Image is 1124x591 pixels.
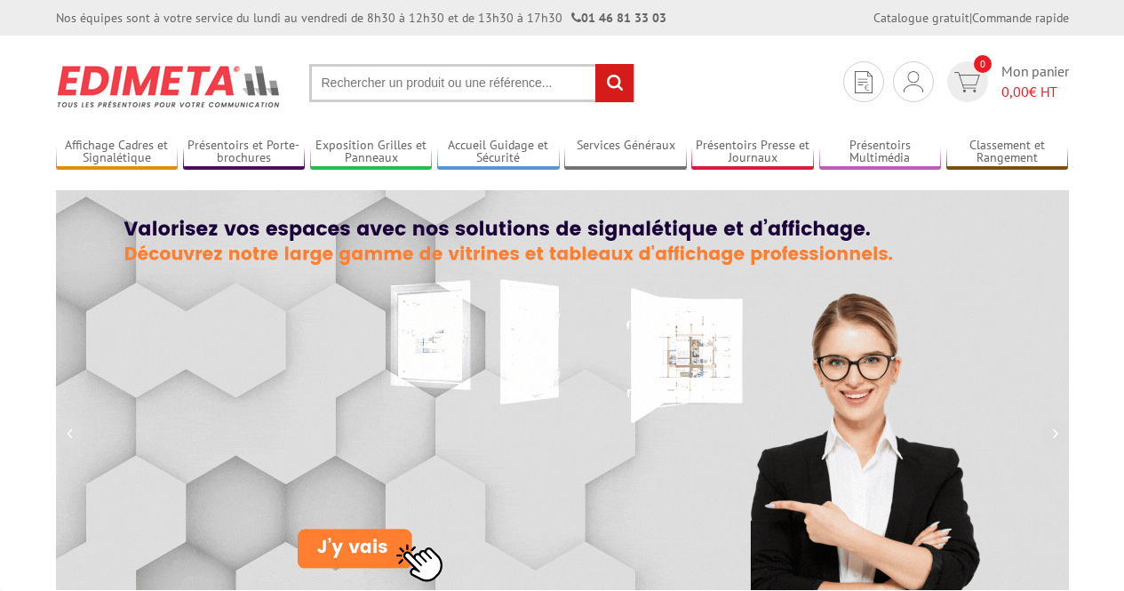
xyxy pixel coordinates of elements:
strong: 01 46 81 33 03 [571,10,666,26]
a: Présentoirs Multimédia [819,138,942,167]
a: Services Généraux [564,138,687,167]
a: Présentoirs Presse et Journaux [691,138,814,167]
a: devis rapide 0 Mon panier 0,00€ HT [943,61,1069,102]
span: 0,00 [1001,83,1029,100]
input: rechercher [595,64,634,102]
img: Présentoir, panneau, stand - Edimeta - PLV, affichage, mobilier bureau, entreprise [56,53,283,119]
span: € HT [1001,82,1069,102]
a: Commande rapide [972,10,1069,26]
img: devis rapide [855,71,873,93]
a: Présentoirs et Porte-brochures [183,138,306,167]
a: Classement et Rangement [946,138,1069,167]
span: Mon panier [1001,61,1069,102]
span: 0 [974,55,992,73]
div: Nos équipes sont à votre service du lundi au vendredi de 8h30 à 12h30 et de 13h30 à 17h30 [56,9,666,27]
input: Rechercher un produit ou une référence... [309,64,634,102]
a: Affichage Cadres et Signalétique [56,138,179,167]
div: | [873,9,1069,27]
img: devis rapide [954,72,980,92]
img: devis rapide [904,71,923,92]
a: Catalogue gratuit [873,10,969,26]
a: Exposition Grilles et Panneaux [310,138,433,167]
a: Accueil Guidage et Sécurité [437,138,560,167]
